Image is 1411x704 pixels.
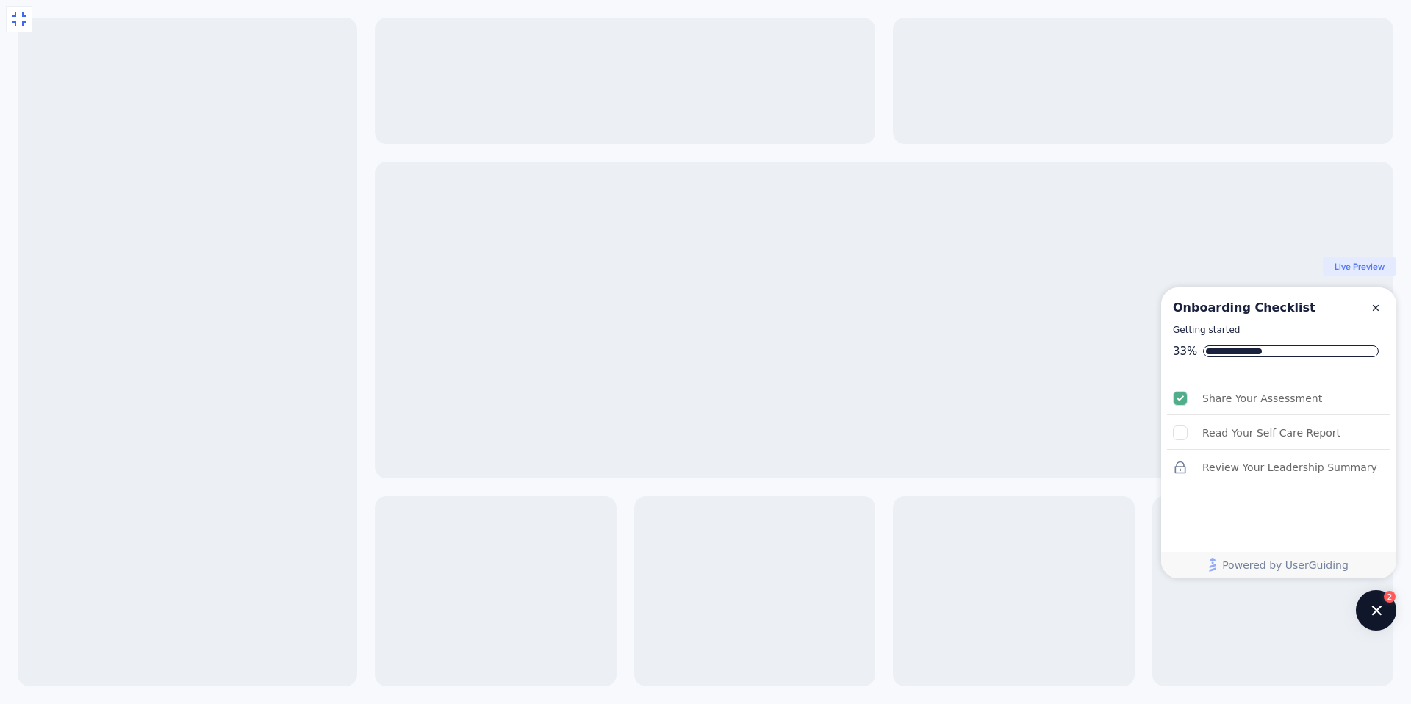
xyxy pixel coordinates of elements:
div: 33% [1173,345,1197,358]
div: Read Your Self Care Report [1202,424,1340,442]
div: Review Your Leadership Summary is locked. Complete items in order [1167,451,1390,484]
div: 2 [1384,591,1396,603]
div: Checklist Container [1161,287,1396,578]
div: Checklist progress: 33% [1173,345,1385,358]
div: Getting started [1173,323,1240,337]
span: Powered by UserGuiding [1222,556,1349,574]
div: Share Your Assessment is complete. [1167,382,1390,415]
div: Review Your Leadership Summary [1202,459,1377,476]
div: Onboarding Checklist [1173,299,1315,317]
div: Open Checklist, remaining modules: 2 [1356,590,1396,631]
div: Share Your Assessment [1202,389,1322,407]
span: Live Preview [1335,261,1385,273]
div: Close Checklist [1367,299,1385,317]
div: Checklist items [1161,376,1396,551]
div: Read Your Self Care Report is incomplete. [1167,417,1390,450]
div: Footer [1161,552,1396,578]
